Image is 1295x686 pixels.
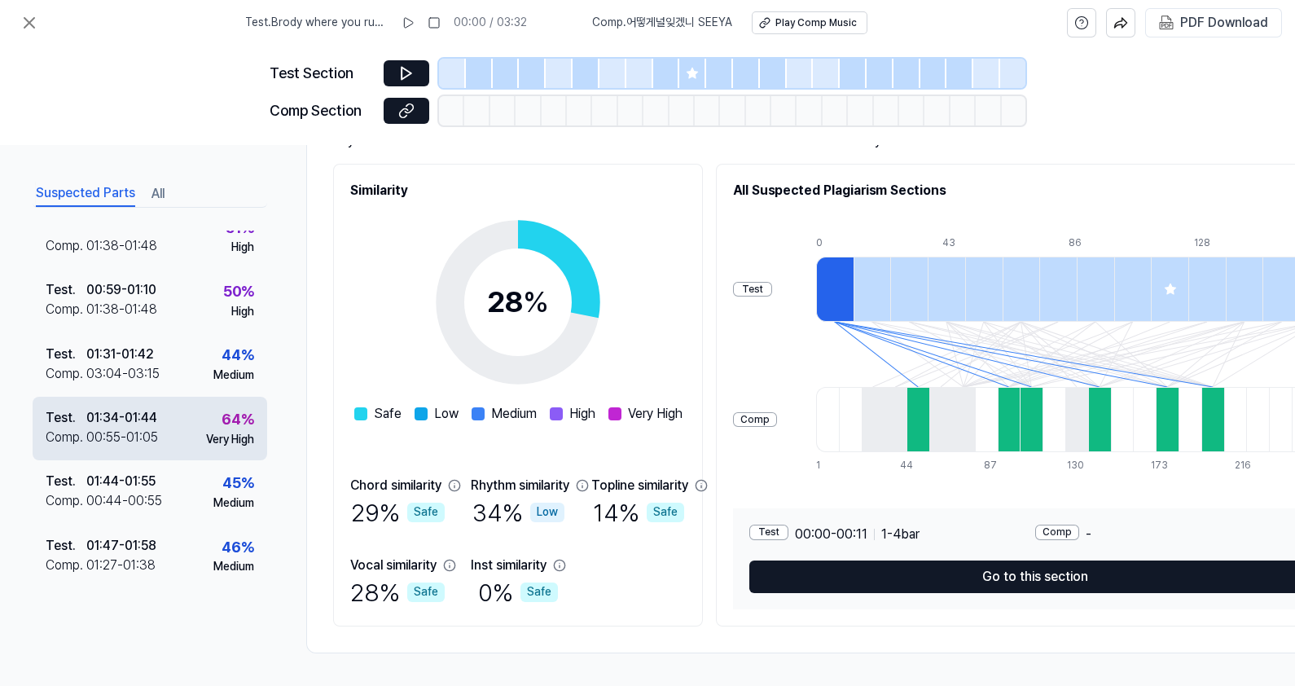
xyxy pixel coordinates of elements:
div: 01:38 - 01:48 [86,236,157,256]
div: Safe [407,583,445,602]
span: High [569,404,595,424]
span: % [523,284,549,319]
div: 44 [900,459,923,473]
button: help [1067,8,1096,37]
div: Comp Section [270,99,374,123]
div: Low [530,503,564,522]
span: Comp . 어떻게널잊겠니 SEEYA [592,15,732,31]
div: 46 % [222,536,254,560]
div: 0 [816,236,854,250]
div: Test . [46,408,86,428]
div: 87 [984,459,1007,473]
div: Chord similarity [350,476,441,495]
div: Test . [46,472,86,491]
div: Comp [733,412,777,428]
div: Test [749,525,788,540]
div: Safe [407,503,445,522]
div: Topline similarity [591,476,688,495]
div: 01:27 - 01:38 [86,556,156,575]
div: Comp [1035,525,1079,540]
div: 00:55 - 01:05 [86,428,158,447]
div: Test . [46,536,86,556]
div: Comp . [46,236,86,256]
div: 28 [487,280,549,324]
span: Test . Brody where you running too (3) [245,15,388,31]
div: 64 % [222,408,254,432]
div: Safe [647,503,684,522]
button: All [151,181,165,207]
div: Test [733,282,772,297]
svg: help [1074,15,1089,31]
span: 00:00 - 00:11 [795,525,867,544]
div: 01:34 - 01:44 [86,408,157,428]
div: 00:44 - 00:55 [86,491,162,511]
span: Very High [628,404,683,424]
div: 173 [1151,459,1174,473]
div: Play Comp Music [775,16,857,30]
h2: Similarity [350,181,686,200]
div: Comp . [46,300,86,319]
div: 29 % [351,495,445,530]
div: 01:38 - 01:48 [86,300,157,319]
div: 01:44 - 01:55 [86,472,156,491]
div: 01:47 - 01:58 [86,536,156,556]
div: Test Section [270,62,374,86]
div: Medium [213,367,254,384]
div: 00:59 - 01:10 [86,280,156,300]
img: PDF Download [1159,15,1174,30]
div: 01:31 - 01:42 [86,345,154,364]
div: 34 % [472,495,564,530]
div: 128 [1194,236,1231,250]
div: Very High [206,432,254,448]
span: Safe [374,404,402,424]
div: PDF Download [1180,12,1268,33]
div: 86 [1069,236,1106,250]
div: 216 [1235,459,1258,473]
div: Comp . [46,491,86,511]
div: 50 % [223,280,254,304]
div: High [231,304,254,320]
div: Comp . [46,364,86,384]
div: Test . [46,280,86,300]
button: PDF Download [1156,9,1271,37]
div: Vocal similarity [350,556,437,575]
div: High [231,240,254,256]
div: 44 % [222,344,254,367]
div: Comp . [46,428,86,447]
div: 1 [816,459,839,473]
div: 03:04 - 03:15 [86,364,160,384]
div: Test . [46,345,86,364]
span: Low [434,404,459,424]
button: Suspected Parts [36,181,135,207]
img: share [1113,15,1128,30]
div: 0 % [478,575,558,609]
div: 00:00 / 03:32 [454,15,527,31]
div: 43 [942,236,980,250]
div: 45 % [222,472,254,495]
div: Inst similarity [471,556,547,575]
div: Medium [213,495,254,512]
div: Rhythm similarity [471,476,569,495]
span: 1 - 4 bar [881,525,920,544]
div: Comp . [46,556,86,575]
div: 14 % [593,495,684,530]
div: 28 % [350,575,445,609]
div: Medium [213,559,254,575]
div: Safe [520,583,558,602]
div: 130 [1067,459,1090,473]
button: Play Comp Music [752,11,867,34]
span: Medium [491,404,537,424]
